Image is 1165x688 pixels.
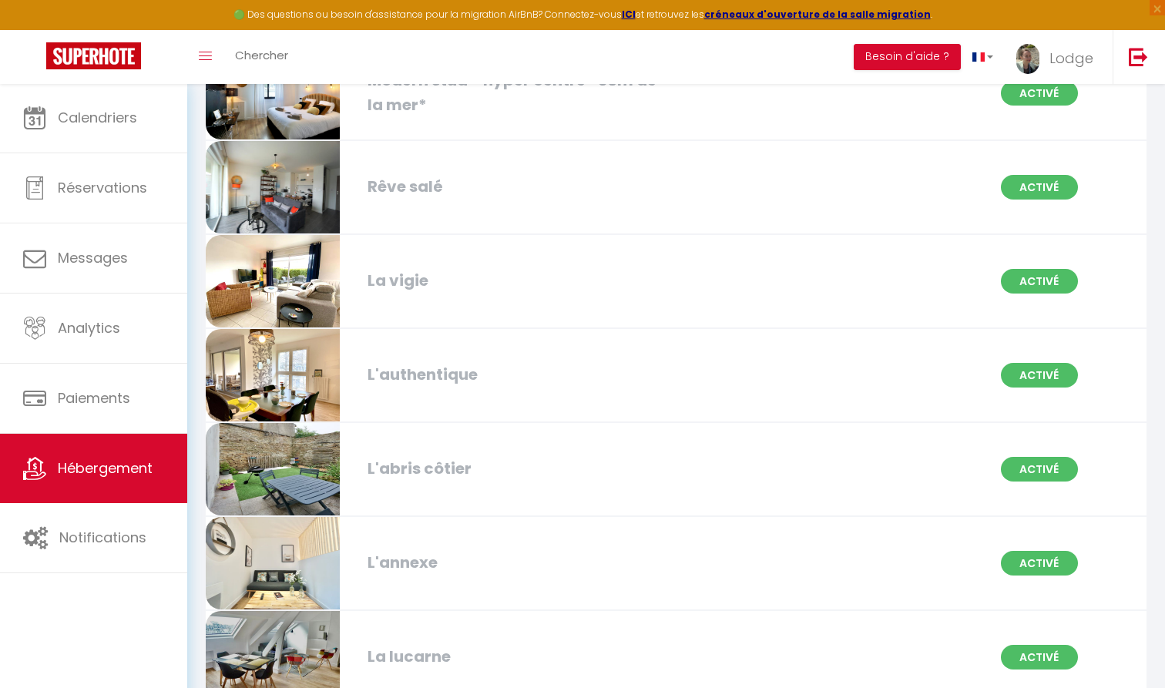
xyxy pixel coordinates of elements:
img: logout [1129,47,1148,66]
span: Activé [1001,363,1078,388]
span: Réservations [58,178,147,197]
div: La lucarne [360,645,660,669]
span: Messages [58,248,128,267]
img: ... [1016,44,1039,74]
span: Paiements [58,388,130,408]
span: Chercher [235,47,288,63]
span: Activé [1001,645,1078,670]
a: ... Lodge [1005,30,1113,84]
div: L'abris côtier [360,457,660,481]
a: créneaux d'ouverture de la salle migration [704,8,931,21]
span: Lodge [1049,49,1093,68]
button: Besoin d'aide ? [854,44,961,70]
button: Ouvrir le widget de chat LiveChat [12,6,59,52]
span: Activé [1001,457,1078,482]
span: Analytics [58,318,120,337]
img: Super Booking [46,42,141,69]
span: Activé [1001,81,1078,106]
a: Chercher [223,30,300,84]
span: Notifications [59,528,146,547]
span: Activé [1001,551,1078,576]
div: Rêve salé [360,175,660,199]
div: L'annexe [360,551,660,575]
div: Modern stud' *hyper centre* 50m de la mer* [360,69,660,117]
div: L'authentique [360,363,660,387]
div: La vigie [360,269,660,293]
a: ICI [622,8,636,21]
span: Activé [1001,175,1078,200]
span: Calendriers [58,108,137,127]
span: Hébergement [58,458,153,478]
span: Activé [1001,269,1078,294]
